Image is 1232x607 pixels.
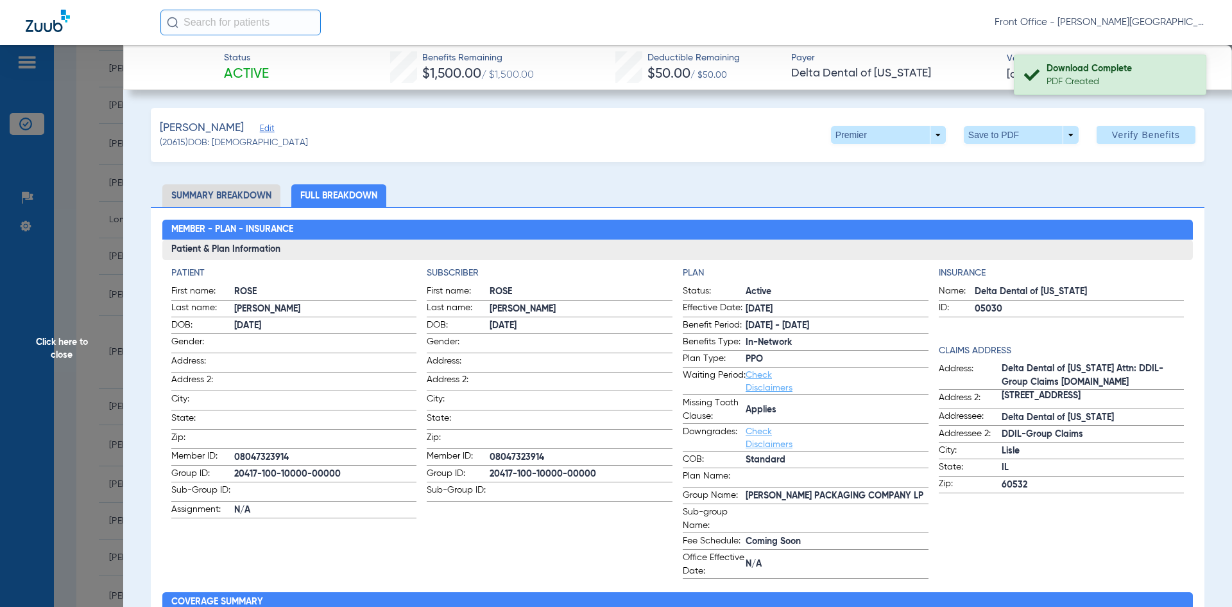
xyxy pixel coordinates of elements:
span: Office Effective Date: [683,551,746,578]
span: $1,500.00 [422,67,481,81]
span: Address 2: [171,373,234,391]
span: 60532 [1002,479,1185,492]
span: Payer [791,51,996,65]
span: Zip: [939,477,1002,493]
span: Sub-Group ID: [171,484,234,501]
span: City: [939,444,1002,459]
span: Plan Name: [683,470,746,487]
span: Gender: [171,335,234,353]
span: ROSE [490,285,672,299]
span: Benefits Type: [683,335,746,351]
span: Plan Type: [683,352,746,367]
span: [DATE] [490,319,672,333]
span: [DATE] [1007,67,1056,83]
span: Coming Soon [746,535,928,549]
span: Last name: [427,301,490,317]
button: Save to PDF [964,126,1079,144]
span: Benefit Period: [683,319,746,334]
li: Full Breakdown [291,184,386,207]
span: Address 2: [939,391,1002,409]
span: State: [939,461,1002,476]
span: Fee Schedule: [683,534,746,550]
span: Active [746,285,928,299]
span: DOB: [171,319,234,334]
span: Member ID: [427,450,490,465]
h2: Member - Plan - Insurance [162,220,1193,240]
span: Last name: [171,301,234,317]
span: Assignment: [171,503,234,518]
span: Delta Dental of [US_STATE] Attn: DDIL-Group Claims [DOMAIN_NAME][STREET_ADDRESS] [1002,376,1185,389]
input: Search for patients [160,10,321,35]
span: [PERSON_NAME] [490,303,672,316]
span: [PERSON_NAME] PACKAGING COMPANY LP [746,489,928,503]
li: Summary Breakdown [162,184,280,207]
span: DOB: [427,319,490,334]
span: $50.00 [647,67,690,81]
span: Address: [939,362,1002,389]
span: Standard [746,453,928,467]
span: Address: [171,355,234,372]
h4: Claims Address [939,344,1185,358]
span: In-Network [746,336,928,349]
h4: Insurance [939,267,1185,280]
span: Delta Dental of [US_STATE] [1002,411,1185,425]
img: Zuub Logo [26,10,70,32]
h4: Plan [683,267,928,280]
span: 20417-100-10000-00000 [234,468,417,481]
span: State: [171,412,234,429]
span: Group ID: [171,467,234,482]
span: / $50.00 [690,71,727,80]
span: 08047323914 [490,451,672,464]
span: Downgrades: [683,425,746,451]
span: Delta Dental of [US_STATE] [975,285,1185,299]
span: [DATE] [234,319,417,333]
span: Addressee 2: [939,427,1002,443]
span: Verify Benefits [1112,130,1180,140]
span: Addressee: [939,410,1002,425]
span: PPO [746,353,928,366]
span: Zip: [427,431,490,448]
span: Status: [683,285,746,300]
span: Address 2: [427,373,490,391]
iframe: Chat Widget [1168,545,1232,607]
span: Zip: [171,431,234,448]
a: Check Disclaimers [746,427,792,449]
span: IL [1002,461,1185,475]
span: Member ID: [171,450,234,465]
span: Applies [746,403,928,417]
span: [DATE] [746,303,928,316]
span: Lisle [1002,444,1185,458]
span: Waiting Period: [683,369,746,394]
app-breakdown-title: Patient [171,267,417,280]
span: [DATE] - [DATE] [746,319,928,333]
span: Group ID: [427,467,490,482]
span: First name: [171,285,234,300]
span: Name: [939,285,975,300]
span: Effective Date: [683,301,746,317]
span: Address: [427,355,490,372]
span: State: [427,412,490,429]
span: Missing Tooth Clause: [683,396,746,423]
span: 20417-100-10000-00000 [490,468,672,481]
span: ID: [939,301,975,317]
span: First name: [427,285,490,300]
h3: Patient & Plan Information [162,240,1193,260]
span: / $1,500.00 [481,70,534,80]
a: Check Disclaimers [746,371,792,392]
span: 05030 [975,303,1185,316]
span: City: [427,392,490,410]
h4: Subscriber [427,267,672,280]
img: Search Icon [167,17,178,28]
span: DDIL-Group Claims [1002,428,1185,441]
span: COB: [683,453,746,468]
span: Edit [260,124,271,136]
span: Active [224,66,269,84]
span: N/A [746,558,928,571]
span: Front Office - [PERSON_NAME][GEOGRAPHIC_DATA] Dental Care [995,16,1206,29]
span: Group Name: [683,489,746,504]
